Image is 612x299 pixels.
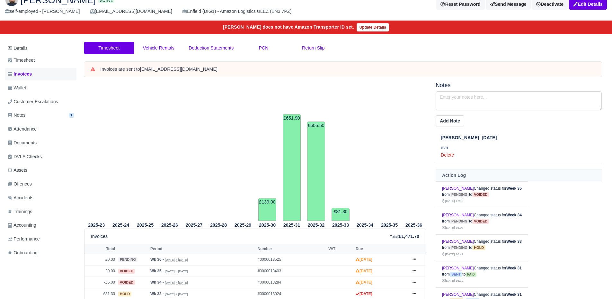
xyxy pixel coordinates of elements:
td: #0000013525 [256,254,327,266]
a: Vehicle Rentals [134,42,184,54]
td: £605.50 [307,122,325,221]
th: 2025-26 [157,221,182,229]
td: Changed status for from to [436,208,528,235]
strong: [DATE] [356,292,372,296]
th: 2025-25 [133,221,157,229]
th: 2025-31 [279,221,304,229]
td: Changed status for from to [436,261,528,288]
a: Accounting [5,219,76,231]
td: £0.00 [84,254,117,266]
th: VAT [327,244,354,254]
a: Delete [441,152,454,158]
p: evri [441,144,602,151]
div: [DATE] [441,134,602,141]
strong: Wk 34 - [150,280,164,285]
div: Chat Widget [496,224,612,299]
strong: Wk 33 - [150,292,164,296]
a: [PERSON_NAME] [442,292,474,297]
div: self-employed - [PERSON_NAME] [5,8,80,15]
a: [PERSON_NAME] [442,239,474,244]
small: Total [390,235,398,239]
td: £0.00 [84,265,117,277]
th: Period [149,244,256,254]
a: Trainings [5,205,76,218]
span: Performance [8,235,40,243]
small: [DATE] » [DATE] [165,281,188,285]
strong: [EMAIL_ADDRESS][DOMAIN_NAME] [140,67,217,72]
td: #0000013284 [256,277,327,288]
a: [PERSON_NAME] [442,213,474,217]
span: pending [118,257,137,262]
a: Return Slip [288,42,338,54]
th: 2025-32 [304,221,328,229]
a: PCN [239,42,288,54]
td: Changed status for from to [436,235,528,261]
span: [PERSON_NAME] [441,135,479,140]
span: hold [118,292,131,296]
span: 1 [69,113,74,118]
th: 2025-35 [377,221,402,229]
span: pending [450,245,469,250]
strong: [DATE] [356,257,372,262]
span: Wallet [8,84,26,92]
th: 2025-33 [328,221,353,229]
a: Timesheet [84,42,134,54]
span: DVLA Checks [8,153,42,160]
td: £81.30 [332,208,350,221]
th: 2025-34 [353,221,377,229]
th: 2025-28 [206,221,231,229]
strong: £1,471.70 [399,234,419,239]
a: Offences [5,178,76,190]
div: : [390,233,419,240]
a: Notes 1 [5,109,76,122]
a: Details [5,42,76,54]
div: Invoices are sent to [100,66,595,73]
a: Accidents [5,192,76,204]
a: Timesheet [5,54,76,67]
strong: [DATE] [356,280,372,285]
a: Onboarding [5,247,76,259]
a: Documents [5,137,76,149]
th: Total [84,244,117,254]
span: Assets [8,167,27,174]
span: sent [450,272,462,277]
strong: Week 34 [506,213,522,217]
th: 2025-24 [109,221,133,229]
button: Add Note [436,115,464,126]
a: Update Details [357,23,389,32]
td: #0000013403 [256,265,327,277]
span: voided [118,269,135,274]
a: Attendance [5,123,76,135]
span: voided [472,192,489,197]
small: [DATE] » [DATE] [165,258,188,262]
small: [DATE] » [DATE] [165,292,188,296]
span: voided [118,280,135,285]
div: [EMAIL_ADDRESS][DOMAIN_NAME] [90,8,172,15]
span: Timesheet [8,57,35,64]
th: 2025-27 [182,221,206,229]
span: pending [450,192,469,197]
span: Accounting [8,222,36,229]
a: Customer Escalations [5,95,76,108]
small: [DATE] » [DATE] [165,269,188,273]
small: [DATE] 17:13 [442,199,463,203]
div: Enfield (DIG1) - Amazon Logistics ULEZ (EN3 7PZ) [182,8,291,15]
span: Notes [8,112,25,119]
strong: Wk 36 - [150,257,164,262]
small: [DATE] 15:07 [442,226,463,229]
th: Number [256,244,327,254]
th: 2025-36 [402,221,426,229]
a: DVLA Checks [5,150,76,163]
span: Offences [8,180,32,188]
span: Accidents [8,194,33,202]
span: Documents [8,139,37,147]
strong: [DATE] [356,269,372,273]
a: Invoices [5,68,76,80]
span: Trainings [8,208,32,215]
th: 2025-29 [231,221,255,229]
span: paid [466,272,476,277]
td: £139.00 [258,198,276,221]
td: £651.90 [283,114,301,221]
span: voided [472,219,489,224]
span: Invoices [8,70,32,78]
